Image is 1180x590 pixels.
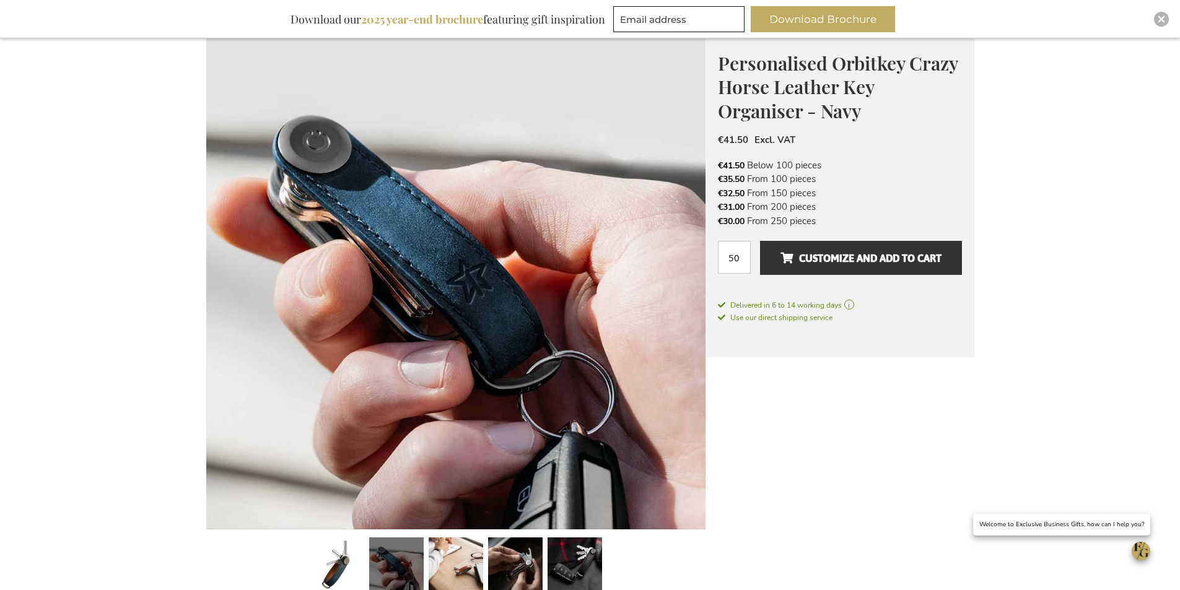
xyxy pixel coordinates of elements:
[718,134,748,146] span: €41.50
[1158,15,1165,23] img: Close
[718,313,833,323] span: Use our direct shipping service
[718,158,962,172] li: Below 100 pieces
[613,6,745,32] input: Email address
[285,6,611,32] div: Download our featuring gift inspiration
[718,200,962,214] li: From 200 pieces
[718,241,751,274] input: Qty
[718,201,745,213] span: €31.00
[361,12,483,27] b: 2025 year-end brochure
[206,30,706,529] img: Personalised Orbitkey Crazy Horse Leather Key Organiser - Navy
[751,6,895,32] button: Download Brochure
[718,300,962,311] a: Delivered in 6 to 14 working days
[718,51,958,123] span: Personalised Orbitkey Crazy Horse Leather Key Organiser - Navy
[760,241,961,275] button: Customize and add to cart
[718,215,745,227] span: €30.00
[718,172,962,186] li: From 100 pieces
[780,248,942,268] span: Customize and add to cart
[718,186,962,200] li: From 150 pieces
[718,160,745,171] span: €41.50
[754,134,795,146] span: Excl. VAT
[613,6,748,36] form: marketing offers and promotions
[718,173,745,185] span: €35.50
[718,311,833,323] a: Use our direct shipping service
[718,214,962,228] li: From 250 pieces
[1154,12,1169,27] div: Close
[718,188,745,199] span: €32.50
